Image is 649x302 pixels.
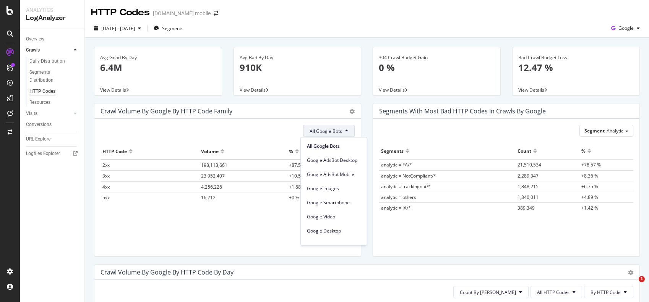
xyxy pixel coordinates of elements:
[29,57,65,65] div: Daily Distribution
[518,161,541,168] span: 21,510,534
[26,14,78,23] div: LogAnalyzer
[240,61,355,74] p: 910K
[100,61,216,74] p: 6.4M
[518,194,539,200] span: 1,340,011
[608,22,643,34] button: Google
[240,87,266,93] span: View Details
[201,173,225,179] span: 23,952,407
[29,68,79,84] a: Segments Distribution
[607,128,623,134] span: Analytic
[310,128,342,134] span: All Google Bots
[29,68,72,84] div: Segments Distribution
[91,22,144,34] button: [DATE] - [DATE]
[26,35,44,43] div: Overview
[26,6,78,14] div: Analytics
[518,145,531,157] div: Count
[531,286,582,298] button: All HTTP Codes
[379,61,495,74] p: 0 %
[518,87,544,93] span: View Details
[214,11,218,16] div: arrow-right-arrow-left
[581,205,598,211] span: +1.42 %
[453,286,529,298] button: Count By [PERSON_NAME]
[101,25,135,32] span: [DATE] - [DATE]
[581,145,586,157] div: %
[349,109,355,114] div: gear
[162,25,183,32] span: Segments
[102,162,110,168] span: 2xx
[153,10,211,17] div: [DOMAIN_NAME] mobile
[381,161,412,168] span: analytic = FA/*
[26,135,52,143] div: URL Explorer
[537,289,569,296] span: All HTTP Codes
[381,173,436,179] span: analytic = NotCompliant/*
[289,145,293,157] div: %
[581,173,598,179] span: +8.36 %
[29,57,79,65] a: Daily Distribution
[307,143,361,150] span: All Google Bots
[289,194,299,201] span: +0 %
[289,173,308,179] span: +10.58 %
[26,110,71,118] a: Visits
[307,242,361,249] span: Google AdSense Mobile
[26,46,71,54] a: Crawls
[584,128,605,134] span: Segment
[628,270,633,275] div: gear
[201,145,219,157] div: Volume
[381,205,411,211] span: analytic = IA/*
[307,157,361,164] span: Google AdsBot Desktop
[381,145,404,157] div: Segments
[307,185,361,192] span: Google Images
[518,173,539,179] span: 2,289,347
[591,289,621,296] span: By HTTP Code
[581,194,598,200] span: +4.89 %
[379,107,546,115] div: Segments with most bad HTTP codes in Crawls by google
[26,150,79,158] a: Logfiles Explorer
[518,54,634,61] div: Bad Crawl Budget Loss
[101,107,232,115] div: Crawl Volume by google by HTTP Code Family
[26,121,79,129] a: Conversions
[307,171,361,178] span: Google AdsBot Mobile
[102,145,127,157] div: HTTP Code
[151,22,187,34] button: Segments
[623,276,641,294] iframe: Intercom live chat
[518,61,634,74] p: 12.47 %
[381,183,431,190] span: analytic = trackingout/*
[379,87,405,93] span: View Details
[379,54,495,61] div: 304 Crawl Budget Gain
[240,54,355,61] div: Avg Bad By Day
[102,184,110,190] span: 4xx
[26,35,79,43] a: Overview
[289,162,308,168] span: +87.52 %
[201,194,216,201] span: 16,712
[26,121,52,129] div: Conversions
[29,99,79,107] a: Resources
[100,87,126,93] span: View Details
[101,268,234,276] div: Crawl Volume by google by HTTP Code by Day
[584,286,633,298] button: By HTTP Code
[26,150,60,158] div: Logfiles Explorer
[618,25,634,31] span: Google
[289,184,306,190] span: +1.88 %
[581,161,601,168] span: +78.57 %
[26,110,37,118] div: Visits
[91,6,150,19] div: HTTP Codes
[518,205,535,211] span: 389,349
[102,173,110,179] span: 3xx
[518,183,539,190] span: 1,848,215
[29,87,55,95] div: HTTP Codes
[201,162,227,168] span: 198,113,661
[26,135,79,143] a: URL Explorer
[303,125,355,137] button: All Google Bots
[29,87,79,95] a: HTTP Codes
[581,183,598,190] span: +6.75 %
[102,194,110,201] span: 5xx
[307,213,361,220] span: Google Video
[381,194,416,200] span: analytic = others
[639,276,645,282] span: 1
[29,99,50,107] div: Resources
[460,289,516,296] span: Count By Day
[100,54,216,61] div: Avg Good By Day
[26,46,40,54] div: Crawls
[307,199,361,206] span: Google Smartphone
[307,228,361,234] span: Google Desktop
